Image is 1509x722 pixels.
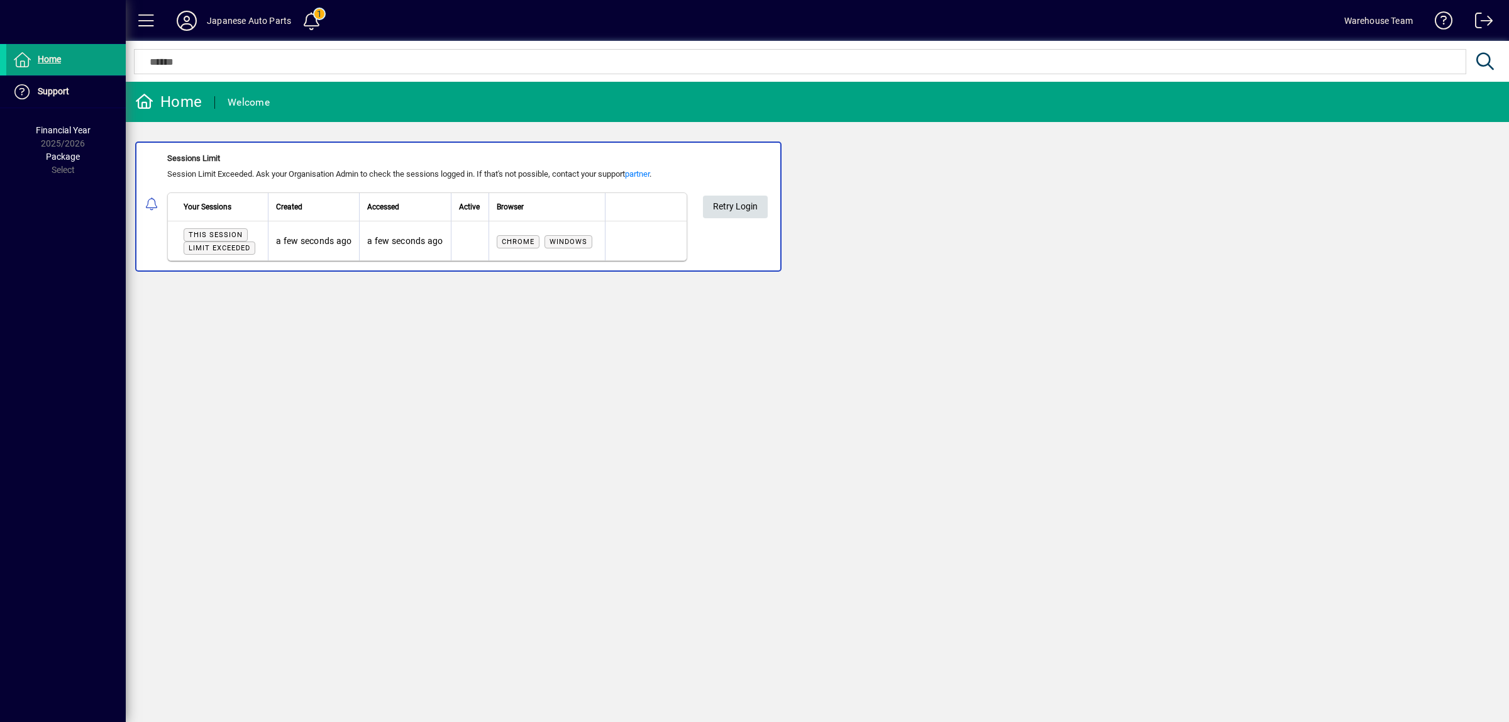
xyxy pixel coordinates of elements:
[167,152,687,165] div: Sessions Limit
[1425,3,1453,43] a: Knowledge Base
[135,92,202,112] div: Home
[359,221,450,260] td: a few seconds ago
[1466,3,1493,43] a: Logout
[367,200,399,214] span: Accessed
[167,168,687,181] div: Session Limit Exceeded. Ask your Organisation Admin to check the sessions logged in. If that's no...
[189,231,243,239] span: This session
[38,54,61,64] span: Home
[46,152,80,162] span: Package
[189,244,250,252] span: Limit exceeded
[713,196,758,217] span: Retry Login
[1344,11,1413,31] div: Warehouse Team
[228,92,270,113] div: Welcome
[184,200,231,214] span: Your Sessions
[459,200,480,214] span: Active
[207,11,291,31] div: Japanese Auto Parts
[497,200,524,214] span: Browser
[502,238,534,246] span: Chrome
[625,169,649,179] a: partner
[36,125,91,135] span: Financial Year
[167,9,207,32] button: Profile
[550,238,587,246] span: Windows
[276,200,302,214] span: Created
[126,142,1509,272] app-alert-notification-menu-item: Sessions Limit
[268,221,359,260] td: a few seconds ago
[38,86,69,96] span: Support
[6,76,126,108] a: Support
[703,196,768,218] button: Retry Login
